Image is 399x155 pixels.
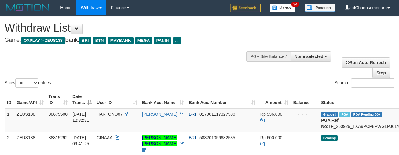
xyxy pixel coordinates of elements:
th: Game/API: activate to sort column ascending [14,91,46,108]
span: 88675500 [49,112,68,117]
div: PGA Site Balance / [246,51,290,62]
span: MEGA [135,37,152,44]
span: [DATE] 12:32:31 [72,112,89,123]
span: MAYBANK [108,37,134,44]
th: User ID: activate to sort column ascending [94,91,140,108]
div: - - - [293,111,317,117]
h4: Game: Bank: [5,37,260,43]
span: BRI [189,112,196,117]
span: Copy 583201056682535 to clipboard [200,135,235,140]
td: ZEUS138 [14,108,46,132]
select: Showentries [15,78,38,88]
span: HARTONO07 [97,112,123,117]
img: Button%20Memo.svg [270,4,295,12]
span: PGA Pending [351,112,382,117]
span: Rp 536.000 [260,112,282,117]
th: Balance [291,91,319,108]
span: BRI [189,135,196,140]
span: BRI [79,37,91,44]
th: Bank Acc. Name: activate to sort column ascending [140,91,186,108]
span: PANIN [154,37,171,44]
span: OXPLAY > ZEUS138 [21,37,65,44]
span: Grabbed [321,112,338,117]
label: Search: [335,78,394,88]
span: CINAAA [97,135,112,140]
label: Show entries [5,78,51,88]
span: 88815292 [49,135,68,140]
button: None selected [291,51,331,62]
img: panduan.png [305,4,335,12]
th: Amount: activate to sort column ascending [258,91,291,108]
span: Rp 600.000 [260,135,282,140]
th: Trans ID: activate to sort column ascending [46,91,70,108]
td: 1 [5,108,14,132]
th: Bank Acc. Number: activate to sort column ascending [186,91,258,108]
h1: Withdraw List [5,22,260,34]
span: 34 [291,2,299,7]
th: ID [5,91,14,108]
span: Copy 017001117327500 to clipboard [200,112,235,117]
img: MOTION_logo.png [5,3,51,12]
a: Stop [372,68,390,78]
span: Marked by aaftrukkakada [339,112,350,117]
span: BTN [93,37,106,44]
input: Search: [351,78,394,88]
span: [DATE] 09:41:25 [72,135,89,146]
img: Feedback.jpg [230,4,261,12]
a: [PERSON_NAME] [142,112,177,117]
a: [PERSON_NAME] [PERSON_NAME] [142,135,177,146]
th: Date Trans.: activate to sort column descending [70,91,94,108]
span: ... [173,37,181,44]
div: - - - [293,135,317,141]
b: PGA Ref. No: [321,118,339,129]
span: None selected [295,54,324,59]
span: Pending [321,135,338,141]
a: Run Auto-Refresh [342,57,390,68]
